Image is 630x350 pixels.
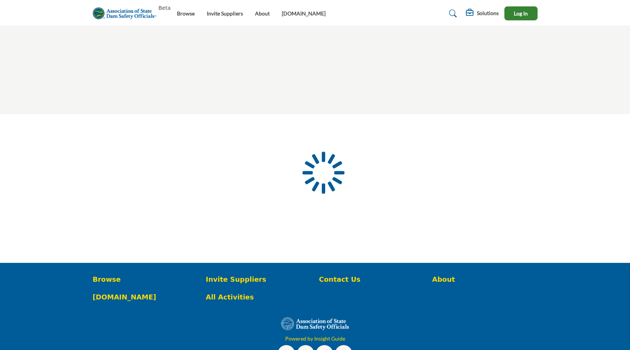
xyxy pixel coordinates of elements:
span: Log In [514,10,528,17]
div: Solutions [466,9,499,18]
a: Powered by Insight Guide [285,335,345,342]
h5: Solutions [477,10,499,17]
button: Log In [504,6,538,20]
h6: Beta [158,5,171,11]
a: Invite Suppliers [207,10,243,17]
a: Browse [93,274,198,284]
img: No Site Logo [281,317,349,330]
a: [DOMAIN_NAME] [93,292,198,302]
a: About [255,10,270,17]
img: Site Logo [93,7,161,20]
a: Search [442,8,462,20]
a: Invite Suppliers [206,274,311,284]
a: Beta [93,7,161,20]
a: Contact Us [319,274,424,284]
a: All Activities [206,292,311,302]
a: [DOMAIN_NAME] [282,10,326,17]
a: Browse [177,10,195,17]
a: About [432,274,538,284]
